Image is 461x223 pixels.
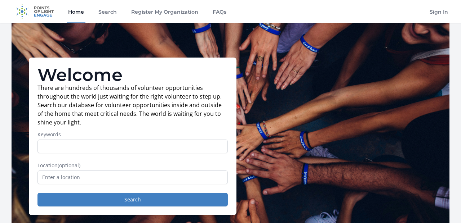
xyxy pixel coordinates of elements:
span: (optional) [58,162,80,169]
p: There are hundreds of thousands of volunteer opportunities throughout the world just waiting for ... [37,83,228,127]
label: Keywords [37,131,228,138]
h1: Welcome [37,66,228,83]
label: Location [37,162,228,169]
button: Search [37,193,228,206]
input: Enter a location [37,170,228,184]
